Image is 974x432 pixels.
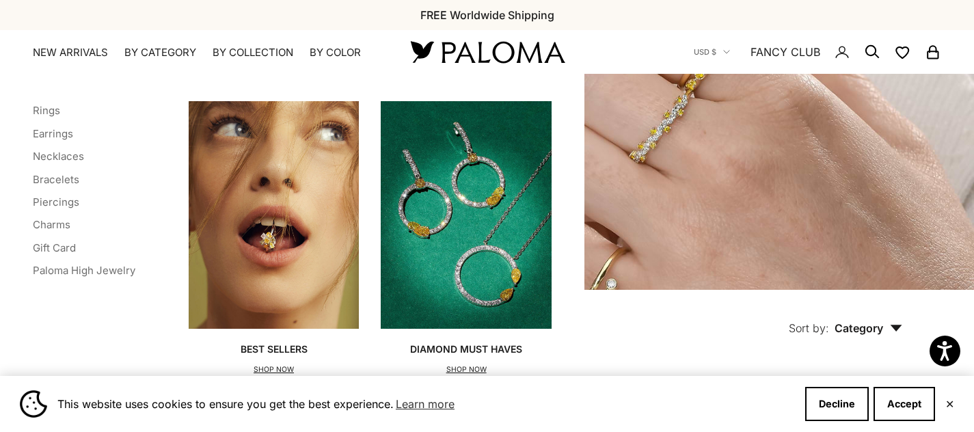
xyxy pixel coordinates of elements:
[835,321,902,335] span: Category
[241,363,308,377] p: SHOP NOW
[124,46,196,59] summary: By Category
[805,387,869,421] button: Decline
[694,30,941,74] nav: Secondary navigation
[57,394,794,414] span: This website uses cookies to ensure you get the best experience.
[213,46,293,59] summary: By Collection
[33,104,60,117] a: Rings
[33,173,79,186] a: Bracelets
[33,150,84,163] a: Necklaces
[874,387,935,421] button: Accept
[33,46,378,59] nav: Primary navigation
[394,394,457,414] a: Learn more
[310,46,361,59] summary: By Color
[33,264,135,277] a: Paloma High Jewelry
[33,46,108,59] a: NEW ARRIVALS
[410,342,522,356] p: Diamond Must Haves
[694,46,730,58] button: USD $
[410,363,522,377] p: SHOP NOW
[694,46,716,58] span: USD $
[381,101,552,376] a: Diamond Must HavesSHOP NOW
[189,101,360,376] a: Best SellersSHOP NOW
[757,290,934,347] button: Sort by: Category
[241,342,308,356] p: Best Sellers
[20,390,47,418] img: Cookie banner
[33,241,76,254] a: Gift Card
[945,400,954,408] button: Close
[789,321,829,335] span: Sort by:
[33,127,73,140] a: Earrings
[33,195,79,208] a: Piercings
[420,6,554,24] p: FREE Worldwide Shipping
[750,43,820,61] a: FANCY CLUB
[33,218,70,231] a: Charms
